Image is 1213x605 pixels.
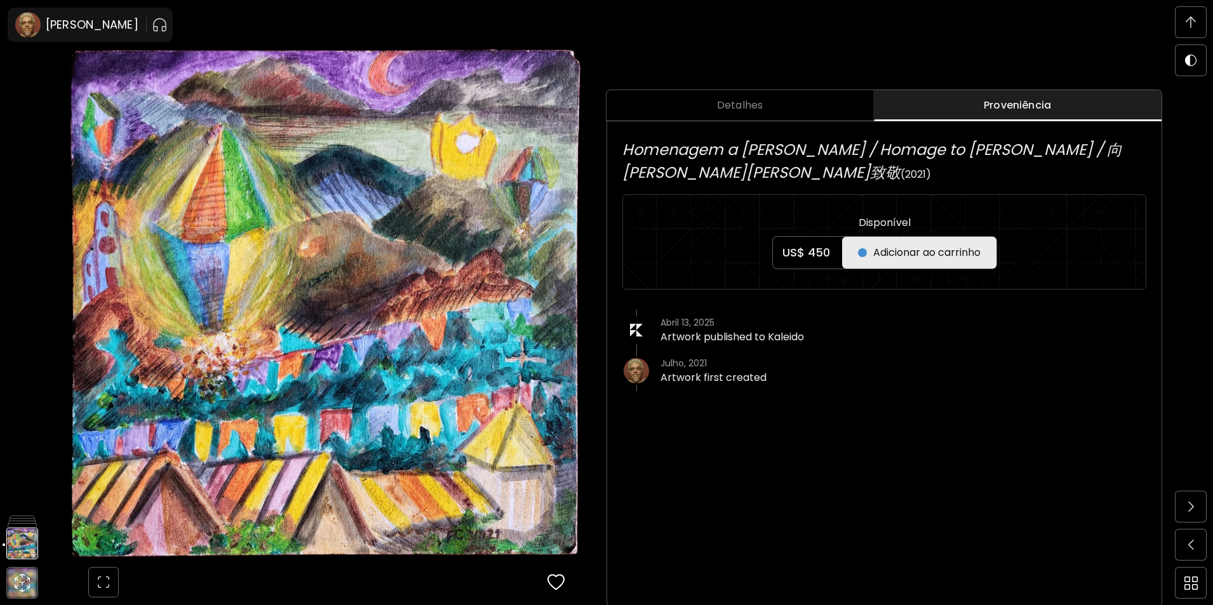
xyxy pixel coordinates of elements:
[773,245,842,260] h5: US$ 450
[858,245,981,260] span: Adicionar ao carrinho
[842,237,996,269] button: Adicionar ao carrinho
[46,17,138,32] h6: [PERSON_NAME]
[901,167,931,182] span: (2021)
[614,98,866,113] span: Detalhes
[660,370,767,385] a: Artwork first created
[881,98,1154,113] span: Proveniência
[152,15,168,35] button: pauseOutline IconGradient Icon
[540,565,573,599] button: favorites
[660,357,767,369] h4: Julho, 2021
[660,317,804,328] h4: Abril 13, 2025
[859,215,911,231] h6: Disponível
[622,139,1122,183] span: Homenagem a [PERSON_NAME] / Homage to [PERSON_NAME] / 向[PERSON_NAME][PERSON_NAME]致敬
[660,329,804,344] a: Artwork published to Kaleido
[12,573,32,593] div: animation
